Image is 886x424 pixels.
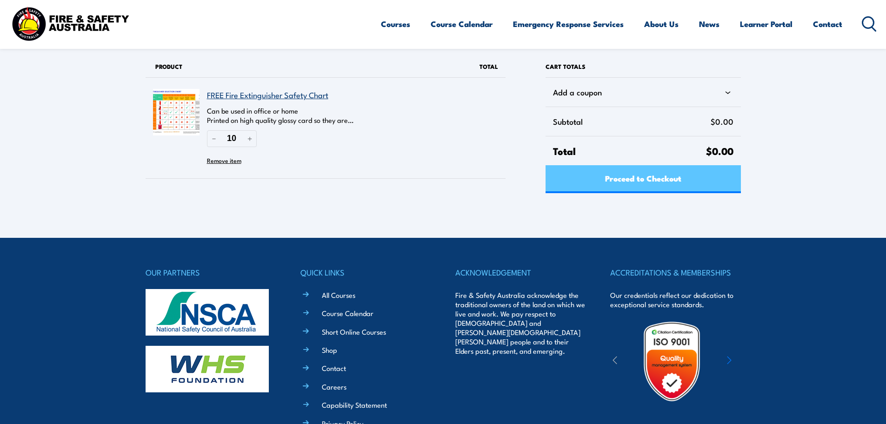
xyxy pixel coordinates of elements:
img: Untitled design (19) [631,321,713,402]
a: Proceed to Checkout [546,165,740,193]
span: $0.00 [711,114,733,128]
img: nsca-logo-footer [146,289,269,336]
button: Reduce quantity of FREE Fire Extinguisher Safety Chart [207,130,221,147]
a: Courses [381,12,410,36]
h4: ACKNOWLEDGEMENT [455,266,586,279]
a: News [699,12,719,36]
img: whs-logo-footer [146,346,269,392]
img: ewpa-logo [713,345,794,377]
a: Capability Statement [322,400,387,410]
h4: ACCREDITATIONS & MEMBERSHIPS [610,266,740,279]
img: FREE Fire Extinguisher Safety Chart [153,89,200,135]
a: Short Online Courses [322,327,386,337]
h4: OUR PARTNERS [146,266,276,279]
a: FREE Fire Extinguisher Safety Chart [207,89,328,101]
a: Emergency Response Services [513,12,624,36]
p: Can be used in office or home Printed on high quality glossy card so they are… [207,106,452,125]
input: Quantity of FREE Fire Extinguisher Safety Chart in your cart. [221,130,243,147]
h4: QUICK LINKS [300,266,431,279]
a: Shop [322,345,337,355]
span: $0.00 [706,143,733,158]
h2: Cart totals [546,56,740,77]
p: Fire & Safety Australia acknowledge the traditional owners of the land on which we live and work.... [455,290,586,356]
a: Contact [813,12,842,36]
a: Learner Portal [740,12,793,36]
a: About Us [644,12,679,36]
a: Careers [322,382,346,391]
div: Add a coupon [553,85,733,99]
a: All Courses [322,290,355,300]
span: Product [155,62,182,71]
a: Course Calendar [431,12,493,36]
span: Proceed to Checkout [605,166,681,190]
p: Our credentials reflect our dedication to exceptional service standards. [610,290,740,309]
span: Subtotal [553,114,710,128]
a: Course Calendar [322,308,373,318]
a: Contact [322,363,346,373]
span: Total [480,62,498,71]
button: Remove FREE Fire Extinguisher Safety Chart from cart [207,153,241,167]
span: Total [553,144,706,158]
button: Increase quantity of FREE Fire Extinguisher Safety Chart [243,130,257,147]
